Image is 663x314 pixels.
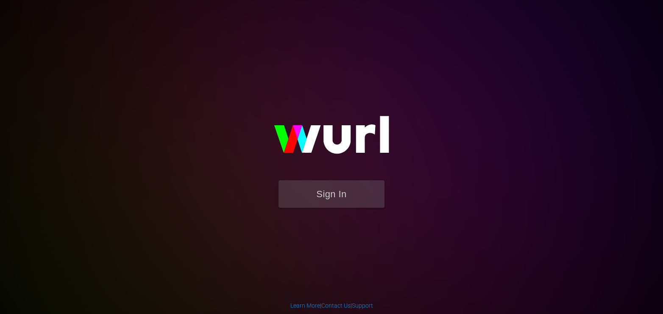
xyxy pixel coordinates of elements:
[352,302,373,309] a: Support
[290,301,373,310] div: | |
[290,302,320,309] a: Learn More
[321,302,351,309] a: Contact Us
[279,180,384,208] button: Sign In
[247,98,416,180] img: wurl-logo-on-black-223613ac3d8ba8fe6dc639794a292ebdb59501304c7dfd60c99c58986ef67473.svg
